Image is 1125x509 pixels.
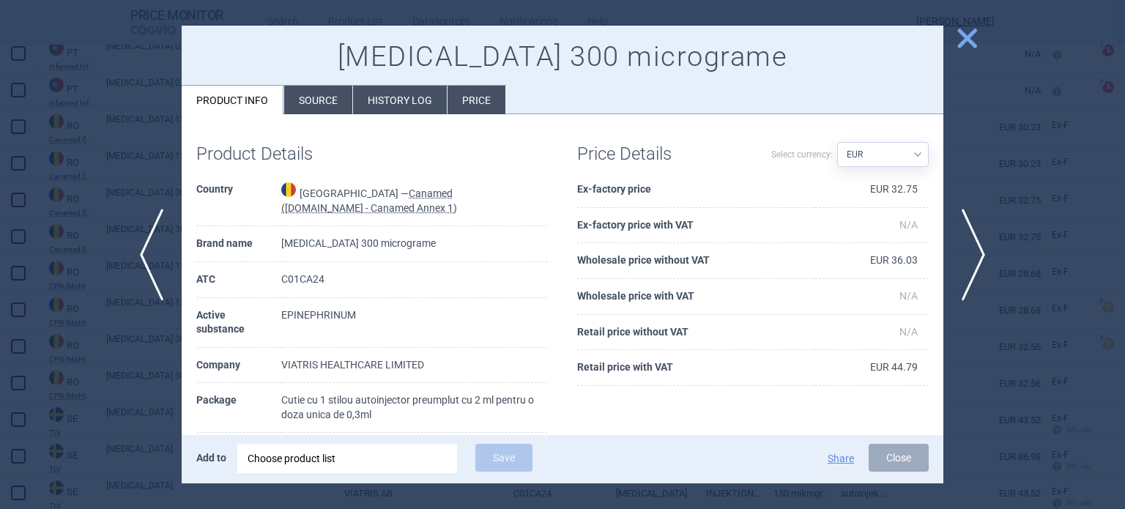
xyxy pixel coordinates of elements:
[196,298,281,348] th: Active substance
[577,208,815,244] th: Ex-factory price with VAT
[815,243,929,279] td: EUR 36.03
[815,350,929,386] td: EUR 44.79
[196,383,281,433] th: Package
[281,383,548,433] td: Cutie cu 1 stilou autoinjector preumplut cu 2 ml pentru o doza unica de 0,3ml
[815,172,929,208] td: EUR 32.75
[353,86,447,114] li: History log
[284,86,352,114] li: Source
[248,444,447,473] div: Choose product list
[828,453,854,464] button: Share
[196,444,226,472] p: Add to
[577,172,815,208] th: Ex-factory price
[577,315,815,351] th: Retail price without VAT
[577,279,815,315] th: Wholesale price with VAT
[196,226,281,262] th: Brand name
[196,40,929,74] h1: [MEDICAL_DATA] 300 micrograme
[281,298,548,348] td: EPINEPHRINUM
[237,444,457,473] div: Choose product list
[577,144,753,165] h1: Price Details
[196,348,281,384] th: Company
[577,243,815,279] th: Wholesale price without VAT
[899,326,918,338] span: N/A
[281,348,548,384] td: VIATRIS HEALTHCARE LIMITED
[196,433,281,469] th: Dosage form
[577,350,815,386] th: Retail price with VAT
[281,172,548,226] td: [GEOGRAPHIC_DATA] —
[281,433,548,469] td: SOL. INJ. IN STILOU PREUMPLUT
[182,86,283,114] li: Product info
[899,290,918,302] span: N/A
[196,144,372,165] h1: Product Details
[281,262,548,298] td: C01CA24
[448,86,505,114] li: Price
[281,187,457,214] abbr: Canamed (Legislatie.just.ro - Canamed Annex 1) — List of maximum prices for domestic purposes. Un...
[281,226,548,262] td: [MEDICAL_DATA] 300 micrograme
[899,219,918,231] span: N/A
[771,142,833,167] label: Select currency:
[475,444,532,472] button: Save
[869,444,929,472] button: Close
[196,172,281,226] th: Country
[196,262,281,298] th: ATC
[281,182,296,197] img: Romania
